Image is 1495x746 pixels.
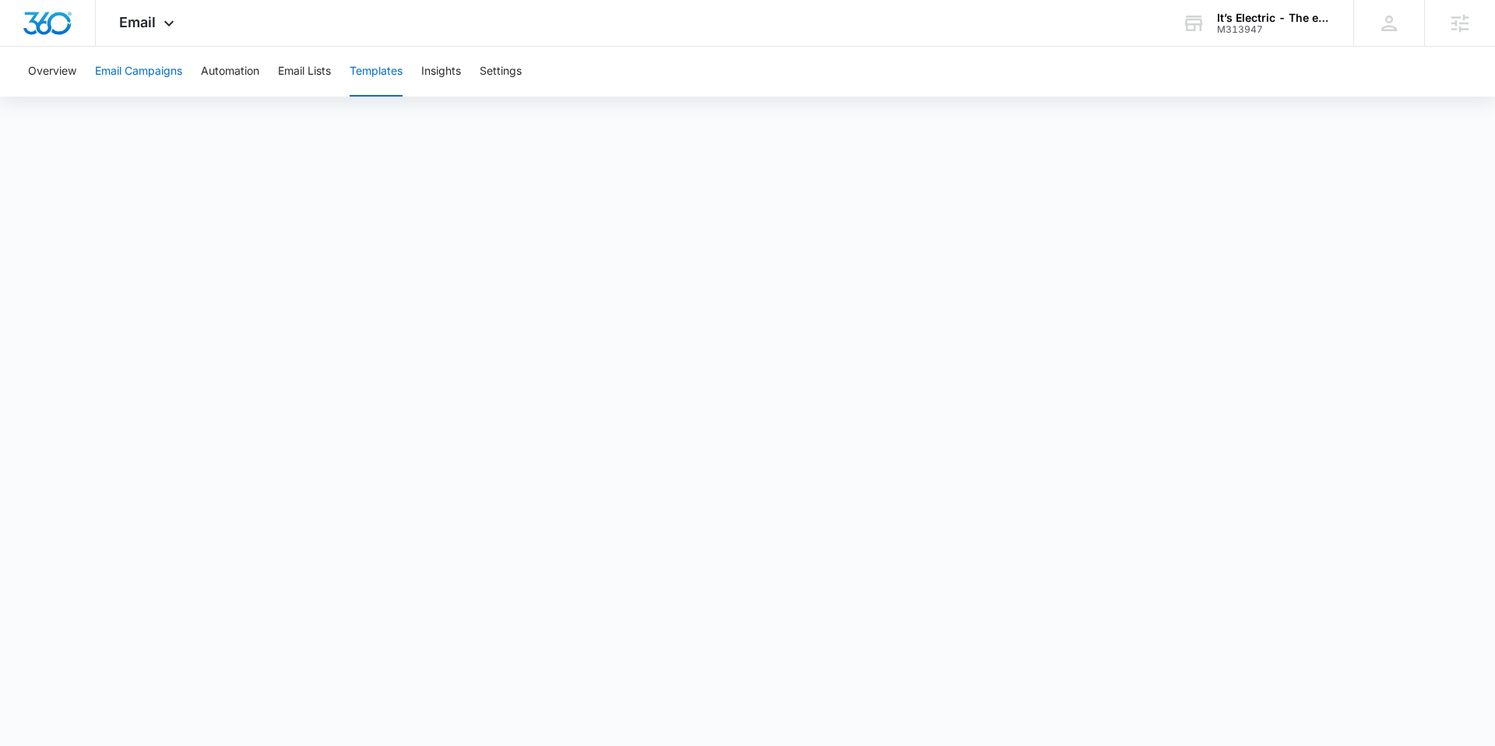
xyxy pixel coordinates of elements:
button: Email Campaigns [95,47,182,97]
span: Email [119,14,156,30]
div: account name [1217,12,1331,24]
button: Email Lists [278,47,331,97]
button: Templates [350,47,403,97]
button: Overview [28,47,76,97]
button: Settings [480,47,522,97]
div: account id [1217,24,1331,35]
button: Automation [201,47,259,97]
button: Insights [421,47,461,97]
